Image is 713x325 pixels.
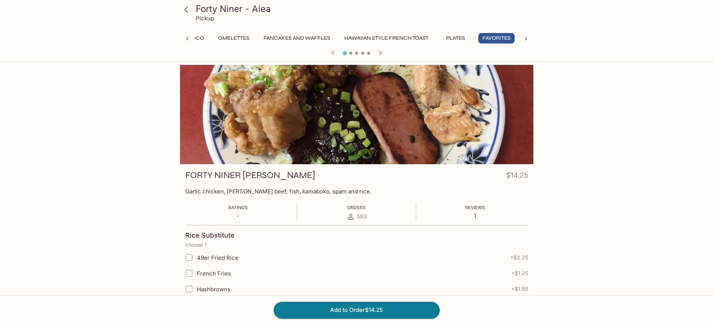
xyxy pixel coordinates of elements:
span: 593 [357,213,367,220]
span: + $2.25 [510,255,528,261]
span: + $1.25 [511,270,528,276]
button: Favorites [478,33,515,43]
p: Garlic chicken, [PERSON_NAME] beef, fish, kamaboko, spam and rice. [185,188,528,195]
span: Orders [347,205,366,210]
span: + $1.85 [511,286,528,292]
span: Hashbrowns [197,286,230,293]
p: - [228,212,248,219]
h3: FORTY NINER [PERSON_NAME] [185,169,315,181]
span: French Fries [197,270,231,277]
h4: Rice Substitute [185,231,235,240]
button: Pancakes and Waffles [259,33,334,43]
button: Hawaiian Style French Toast [340,33,433,43]
span: 49er Fried Rice [197,254,238,261]
h4: $14.25 [506,169,528,184]
div: FORTY NINER BENTO [180,65,533,164]
button: Omelettes [214,33,253,43]
span: Ratings [228,205,248,210]
p: Pickup [196,15,214,22]
p: 1 [465,212,485,219]
span: Reviews [465,205,485,210]
p: choose 1 [185,242,528,248]
button: Plates [439,33,472,43]
h3: Forty Niner - Aiea [196,3,530,15]
button: Add to Order$14.25 [274,302,440,318]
